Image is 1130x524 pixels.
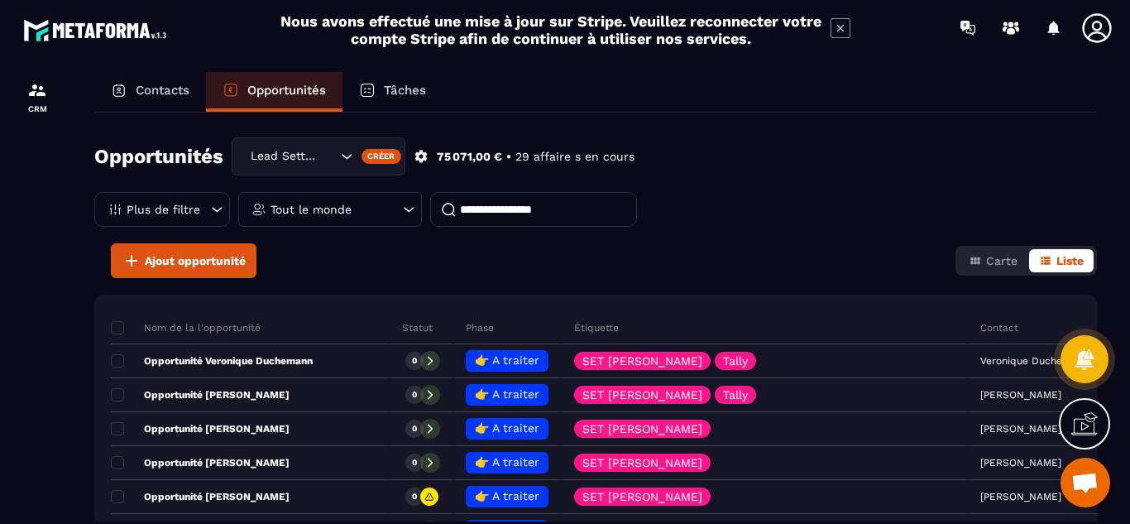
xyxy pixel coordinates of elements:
p: Tally [723,389,748,401]
p: 75 071,00 € [437,149,502,165]
div: Ouvrir le chat [1061,458,1110,507]
span: 👉 A traiter [475,421,539,435]
p: Statut [402,321,433,334]
p: 0 [412,457,417,469]
p: Opportunité Veronique Duchemann [111,354,313,368]
p: 29 affaire s en cours [515,149,634,165]
p: Étiquette [574,321,619,334]
img: formation [27,80,47,100]
p: Tout le monde [271,204,352,215]
div: Créer [362,149,402,164]
div: Search for option [232,137,405,175]
h2: Opportunités [94,140,223,173]
p: Tâches [384,83,426,98]
input: Search for option [320,147,337,166]
button: Ajout opportunité [111,243,256,278]
span: 👉 A traiter [475,455,539,469]
p: 0 [412,423,417,435]
span: Ajout opportunité [145,252,246,269]
img: logo [23,15,172,46]
p: SET [PERSON_NAME] [582,457,702,469]
a: formationformationCRM [4,68,70,126]
p: Opportunité [PERSON_NAME] [111,422,290,435]
p: 0 [412,491,417,502]
span: Carte [986,254,1017,267]
span: 👉 A traiter [475,353,539,367]
h2: Nous avons effectué une mise à jour sur Stripe. Veuillez reconnecter votre compte Stripe afin de ... [280,12,822,47]
p: Contact [980,321,1018,334]
a: Contacts [94,72,206,112]
p: Opportunité [PERSON_NAME] [111,456,290,469]
button: Liste [1029,249,1094,272]
p: 0 [412,389,417,401]
span: 👉 A traiter [475,489,539,502]
a: Tâches [342,72,443,112]
span: Lead Setting [247,147,320,166]
p: • [506,149,511,165]
button: Carte [959,249,1027,272]
span: Liste [1056,254,1084,267]
p: Nom de la l'opportunité [111,321,261,334]
p: SET [PERSON_NAME] [582,423,702,435]
p: Tally [723,355,748,367]
a: Opportunités [206,72,342,112]
p: Plus de filtre [127,204,200,215]
p: SET [PERSON_NAME] [582,491,702,502]
p: Phase [466,321,494,334]
span: 👉 A traiter [475,387,539,401]
p: Opportunités [247,83,326,98]
p: SET [PERSON_NAME] [582,355,702,367]
p: Opportunité [PERSON_NAME] [111,490,290,503]
p: Contacts [136,83,189,98]
p: SET [PERSON_NAME] [582,389,702,401]
p: CRM [4,104,70,113]
p: 0 [412,355,417,367]
p: Opportunité [PERSON_NAME] [111,388,290,401]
